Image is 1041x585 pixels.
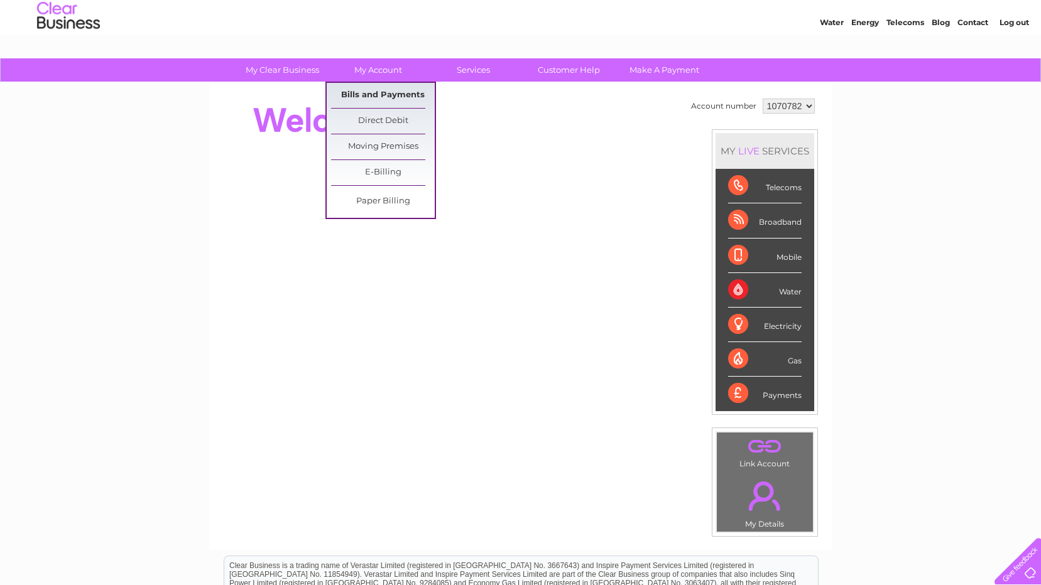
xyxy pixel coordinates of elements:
[326,58,430,82] a: My Account
[728,342,802,377] div: Gas
[728,239,802,273] div: Mobile
[422,58,525,82] a: Services
[728,169,802,203] div: Telecoms
[720,436,810,458] a: .
[728,273,802,308] div: Water
[231,58,334,82] a: My Clear Business
[613,58,716,82] a: Make A Payment
[728,308,802,342] div: Electricity
[36,33,101,71] img: logo.png
[851,53,879,63] a: Energy
[331,189,435,214] a: Paper Billing
[716,471,814,532] td: My Details
[1000,53,1029,63] a: Log out
[716,432,814,471] td: Link Account
[728,377,802,411] div: Payments
[886,53,924,63] a: Telecoms
[331,134,435,159] a: Moving Premises
[728,203,802,238] div: Broadband
[331,160,435,185] a: E-Billing
[804,6,891,22] a: 0333 014 3131
[224,7,818,61] div: Clear Business is a trading name of Verastar Limited (registered in [GEOGRAPHIC_DATA] No. 3667643...
[688,95,760,117] td: Account number
[932,53,950,63] a: Blog
[720,474,810,518] a: .
[517,58,621,82] a: Customer Help
[957,53,988,63] a: Contact
[736,145,762,157] div: LIVE
[331,83,435,108] a: Bills and Payments
[331,109,435,134] a: Direct Debit
[820,53,844,63] a: Water
[716,133,814,169] div: MY SERVICES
